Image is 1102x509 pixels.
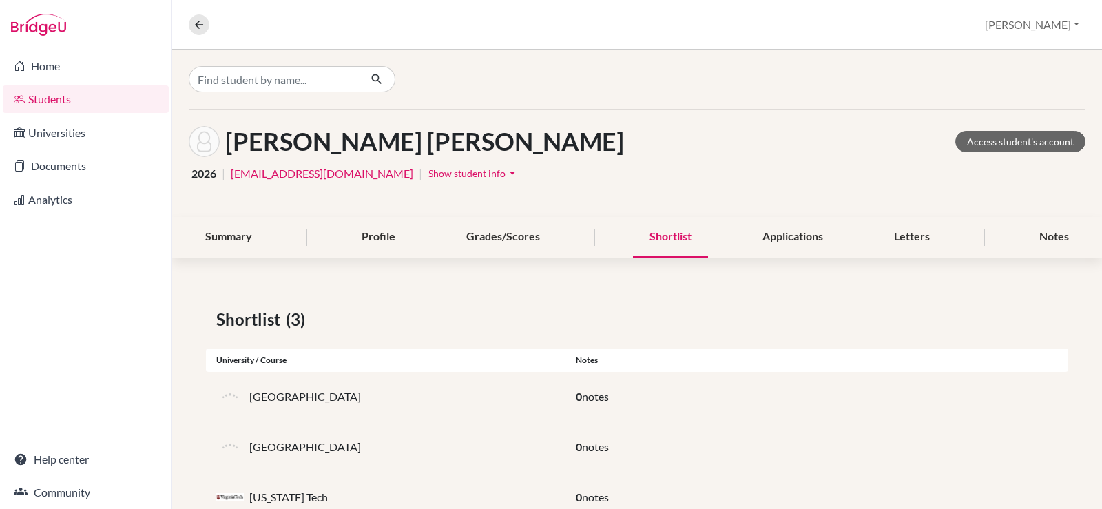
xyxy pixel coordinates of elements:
a: Students [3,85,169,113]
a: Access student's account [955,131,1085,152]
p: [GEOGRAPHIC_DATA] [249,388,361,405]
span: (3) [286,307,311,332]
button: [PERSON_NAME] [979,12,1085,38]
div: Profile [345,217,412,258]
div: Applications [746,217,840,258]
p: [US_STATE] Tech [249,489,328,506]
a: Analytics [3,186,169,214]
span: | [419,165,422,182]
div: Notes [1023,217,1085,258]
a: Community [3,479,169,506]
img: Nadine Youssef Nabil EID's avatar [189,126,220,157]
h1: [PERSON_NAME] [PERSON_NAME] [225,127,624,156]
p: [GEOGRAPHIC_DATA] [249,439,361,455]
span: notes [582,490,609,503]
div: Grades/Scores [450,217,557,258]
a: [EMAIL_ADDRESS][DOMAIN_NAME] [231,165,413,182]
div: Shortlist [633,217,708,258]
div: Summary [189,217,269,258]
div: Notes [565,354,1068,366]
a: Home [3,52,169,80]
a: Documents [3,152,169,180]
input: Find student by name... [189,66,360,92]
div: University / Course [206,354,565,366]
div: Letters [877,217,946,258]
img: default-university-logo-42dd438d0b49c2174d4c41c49dcd67eec2da6d16b3a2f6d5de70cc347232e317.png [216,383,244,411]
i: arrow_drop_down [506,166,519,180]
span: 0 [576,390,582,403]
span: Shortlist [216,307,286,332]
img: us_vt_68jvz9yv.png [216,493,244,501]
span: notes [582,440,609,453]
a: Universities [3,119,169,147]
img: default-university-logo-42dd438d0b49c2174d4c41c49dcd67eec2da6d16b3a2f6d5de70cc347232e317.png [216,433,244,461]
span: notes [582,390,609,403]
button: Show student infoarrow_drop_down [428,163,520,184]
a: Help center [3,446,169,473]
span: 2026 [191,165,216,182]
img: Bridge-U [11,14,66,36]
span: | [222,165,225,182]
span: Show student info [428,167,506,179]
span: 0 [576,440,582,453]
span: 0 [576,490,582,503]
